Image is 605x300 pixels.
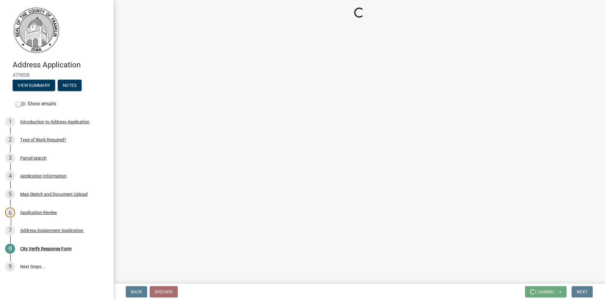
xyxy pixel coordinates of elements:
[20,228,84,233] div: Address Assignment Application
[535,289,558,294] span: Loading...
[126,286,147,297] button: Back
[572,286,593,297] button: Next
[13,83,55,88] wm-modal-confirm: Summary
[20,156,47,160] div: Parcel search
[58,83,82,88] wm-modal-confirm: Notes
[5,117,15,127] div: 1
[131,289,142,294] span: Back
[5,207,15,218] div: 6
[15,100,56,108] label: Show emails
[5,171,15,181] div: 4
[20,120,89,124] div: Introduction to Address Application
[5,189,15,199] div: 5
[150,286,178,297] button: Discard
[20,210,57,215] div: Application Review
[20,246,72,251] div: City Verify Response Form
[5,153,15,163] div: 3
[20,192,88,196] div: Map Sketch and Document Upload
[13,60,108,70] h4: Address Application
[525,286,567,297] button: Loading...
[58,80,82,91] button: Notes
[13,80,55,91] button: View Summary
[13,72,101,78] span: 479808
[5,135,15,145] div: 2
[5,262,15,272] div: 9
[577,289,588,294] span: Next
[20,174,66,178] div: Application Information
[13,7,60,54] img: Franklin County, Iowa
[20,138,66,142] div: Type of Work Required?
[5,225,15,235] div: 7
[5,244,15,254] div: 8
